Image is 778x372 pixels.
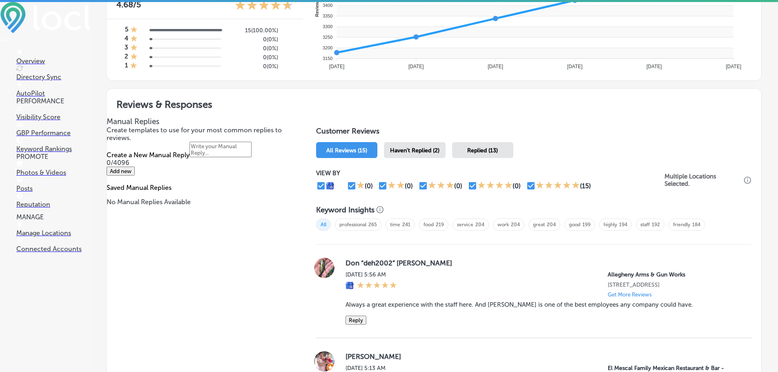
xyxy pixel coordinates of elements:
p: AutoPilot [16,89,90,97]
a: Reputation [16,193,90,208]
label: [DATE] 5:56 AM [346,271,397,278]
a: 199 [582,222,591,227]
div: (15) [580,182,591,190]
h4: 5 [125,26,128,35]
h2: Reviews & Responses [107,89,761,117]
h4: 1 [125,62,128,71]
tspan: [DATE] [488,64,503,69]
a: Overview [16,49,90,65]
label: Create a New Manual Reply [107,151,189,159]
a: 192 [652,222,660,227]
a: food [424,222,434,227]
p: 4603 Library Road [608,281,738,288]
a: 184 [692,222,700,227]
a: GBP Performance [16,121,90,137]
a: highly [604,222,617,227]
label: Don “deh2002” [PERSON_NAME] [346,259,738,267]
div: 1 Star [130,53,138,62]
p: No Manual Replies Available [107,198,300,206]
tspan: [DATE] [646,64,662,69]
div: (0) [454,182,462,190]
a: Keyword Rankings [16,137,90,153]
h4: 3 [125,44,128,53]
a: AutoPilot [16,82,90,97]
a: Photos & Videos [16,161,90,176]
p: PERFORMANCE [16,97,90,105]
tspan: 3350 [323,13,332,18]
tspan: [DATE] [329,64,344,69]
p: Allegheny Arms & Gun Works [608,271,738,278]
span: Replied (13) [467,147,498,154]
p: Posts [16,185,90,192]
h4: 4 [125,35,128,44]
h4: 2 [125,53,128,62]
p: Keyword Rankings [16,145,90,153]
a: Directory Sync [16,65,90,81]
h5: 15 ( 100.00% ) [227,27,278,34]
a: 204 [547,222,556,227]
tspan: [DATE] [567,64,582,69]
div: 1 Star [130,26,138,35]
p: Multiple Locations Selected. [664,173,742,187]
h5: 0 ( 0% ) [227,63,278,70]
p: MANAGE [16,213,90,221]
h1: Customer Reviews [316,127,751,139]
label: [DATE] 5:13 AM [346,365,397,372]
button: Add new [107,167,135,176]
a: 194 [619,222,627,227]
div: 1 Star [130,44,138,53]
tspan: 3300 [323,24,332,29]
p: Overview [16,57,90,65]
div: 5 Stars [357,281,397,290]
a: staff [640,222,650,227]
h5: 0 ( 0% ) [227,36,278,43]
button: Reply [346,316,366,325]
p: VIEW BY [316,169,664,177]
a: service [457,222,473,227]
h3: Manual Replies [107,117,300,126]
p: Photos & Videos [16,169,90,176]
tspan: 3400 [323,3,332,8]
a: 204 [475,222,484,227]
p: 0/4096 [107,159,300,167]
div: 4 Stars [477,181,513,191]
p: Connected Accounts [16,245,90,253]
h3: Keyword Insights [316,205,375,214]
div: 2 Stars [388,181,405,191]
div: 1 Star [130,35,138,44]
p: Directory Sync [16,73,90,81]
div: 1 Star [357,181,365,191]
a: 265 [368,222,377,227]
div: 3 Stars [428,181,454,191]
a: time [390,222,400,227]
p: Create templates to use for your most common replies to reviews. [107,126,300,142]
a: Visibility Score [16,105,90,121]
p: PROMOTE [16,153,90,160]
p: Get More Reviews [608,292,652,298]
span: All Reviews (15) [326,147,367,154]
a: 219 [436,222,444,227]
div: 1 Star [130,62,137,71]
a: Manage Locations [16,221,90,237]
tspan: [DATE] [726,64,741,69]
tspan: 3150 [323,56,332,61]
a: 241 [402,222,410,227]
a: work [497,222,509,227]
a: 204 [511,222,520,227]
div: (0) [405,182,413,190]
a: professional [339,222,366,227]
p: GBP Performance [16,129,90,137]
span: Haven't Replied (2) [390,147,439,154]
div: 5 Stars [536,181,580,191]
blockquote: Always a great experience with the staff here. And [PERSON_NAME] is one of the best employees any... [346,301,738,308]
textarea: Create your Quick Reply [189,142,252,157]
a: Posts [16,177,90,192]
tspan: 3250 [323,35,332,40]
p: Reputation [16,200,90,208]
tspan: 3200 [323,45,332,50]
p: Manage Locations [16,229,90,237]
a: great [533,222,545,227]
div: (0) [365,182,373,190]
tspan: [DATE] [408,64,424,69]
span: All [316,218,331,231]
